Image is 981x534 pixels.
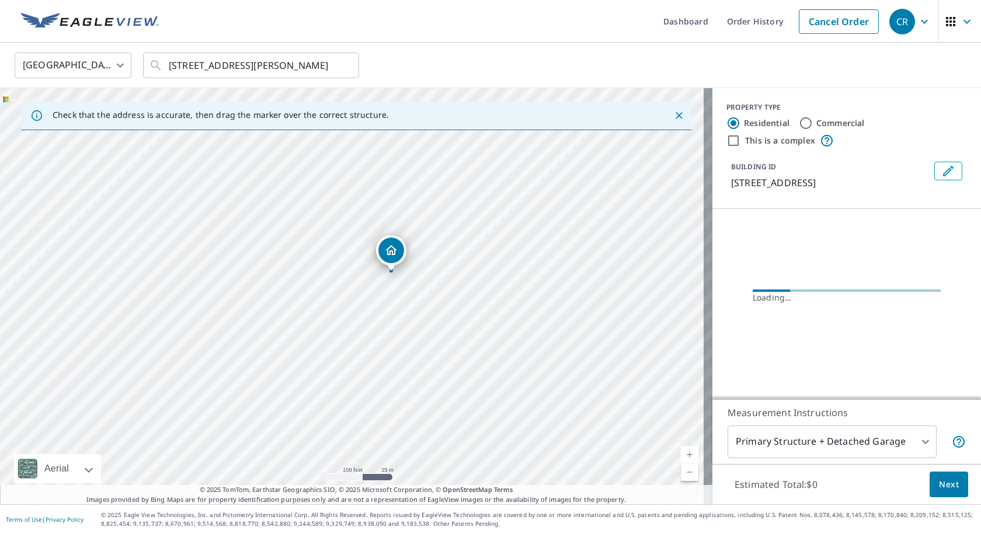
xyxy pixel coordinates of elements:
[6,516,84,523] p: |
[46,515,84,523] a: Privacy Policy
[889,9,915,34] div: CR
[443,485,492,494] a: OpenStreetMap
[753,292,941,303] div: Loading…
[745,135,815,146] label: This is a complex
[41,454,72,483] div: Aerial
[6,515,42,523] a: Terms of Use
[930,472,968,498] button: Next
[15,49,131,82] div: [GEOGRAPHIC_DATA]
[934,162,962,180] button: Edit building 1
[169,49,335,82] input: Search by address or latitude-longitude
[14,454,101,483] div: Aerial
[681,463,698,481] a: Current Level 18, Zoom Out
[21,13,159,30] img: EV Logo
[101,511,975,528] p: © 2025 Eagle View Technologies, Inc. and Pictometry International Corp. All Rights Reserved. Repo...
[728,406,966,420] p: Measurement Instructions
[799,9,879,34] a: Cancel Order
[816,117,865,129] label: Commercial
[672,108,687,123] button: Close
[494,485,513,494] a: Terms
[744,117,789,129] label: Residential
[731,176,930,190] p: [STREET_ADDRESS]
[200,485,513,495] span: © 2025 TomTom, Earthstar Geographics SIO, © 2025 Microsoft Corporation, ©
[731,162,776,172] p: BUILDING ID
[725,472,827,497] p: Estimated Total: $0
[952,435,966,449] span: Your report will include the primary structure and a detached garage if one exists.
[681,446,698,463] a: Current Level 18, Zoom In
[728,425,937,458] div: Primary Structure + Detached Garage
[726,102,967,113] div: PROPERTY TYPE
[939,477,959,492] span: Next
[53,110,389,120] p: Check that the address is accurate, then drag the marker over the correct structure.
